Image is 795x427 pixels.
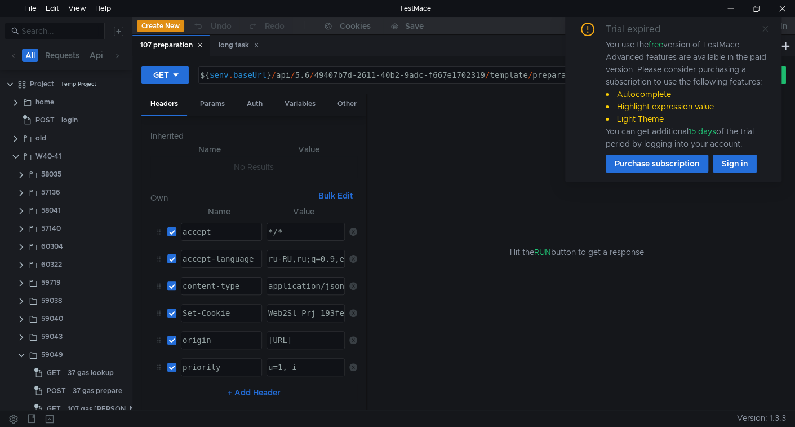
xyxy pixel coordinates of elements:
div: W40-41 [35,148,61,165]
span: GET [47,364,61,381]
li: Highlight expression value [606,100,768,113]
div: 60322 [41,256,62,273]
div: Variables [276,94,325,115]
div: Auth [238,94,272,115]
div: GET [153,69,169,81]
div: home [35,94,54,111]
h6: Own [150,191,314,205]
div: Save [405,22,424,30]
button: Purchase subscription [606,155,708,173]
div: 59719 [41,274,61,291]
span: RUN [534,247,550,257]
button: Requests [42,49,83,62]
th: Name [176,205,262,218]
div: 59040 [41,310,63,327]
nz-embed-empty: No Results [234,162,274,172]
div: 58041 [41,202,61,219]
div: 59038 [41,292,62,309]
button: Sign in [713,155,757,173]
span: Version: 1.3.3 [737,410,786,426]
li: Light Theme [606,113,768,125]
th: Value [260,143,357,156]
span: POST [35,112,55,129]
button: GET [141,66,189,84]
button: Bulk Edit [314,189,357,203]
div: 59049 [41,346,63,363]
button: All [22,49,38,62]
div: long task [219,39,259,51]
div: 107 gas [PERSON_NAME] [68,400,153,417]
button: + Add Header [223,386,285,399]
th: Value [262,205,345,218]
div: 57136 [41,184,60,201]
div: Undo [211,19,232,33]
span: 15 days [689,126,716,137]
div: You use the version of TestMace. Advanced features are available in the paid version. Please cons... [606,38,768,150]
button: Undo [184,17,239,34]
div: old [35,130,46,147]
button: Create New [137,20,184,32]
h6: Inherited [150,129,357,143]
div: Cookies [340,19,371,33]
div: Other [328,94,366,115]
div: 107 preparation [140,39,203,51]
div: 37 gas prepare [73,382,122,399]
div: Redo [265,19,285,33]
div: 60304 [41,238,63,255]
div: Project [30,76,54,93]
div: Temp Project [61,76,96,93]
div: Trial expired [606,23,674,36]
div: Params [191,94,234,115]
li: Autocomplete [606,88,768,100]
div: 58035 [41,166,61,183]
button: Api [86,49,106,62]
div: login [61,112,78,129]
div: 37 gas lookup [68,364,114,381]
button: Redo [239,17,292,34]
span: GET [47,400,61,417]
span: free [649,39,663,50]
th: Name [159,143,260,156]
div: You can get additional of the trial period by logging into your account. [606,125,768,150]
div: 57140 [41,220,61,237]
div: 59043 [41,328,63,345]
input: Search... [21,25,98,37]
span: Hit the button to get a response [509,246,643,258]
span: POST [47,382,66,399]
div: Headers [141,94,187,116]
